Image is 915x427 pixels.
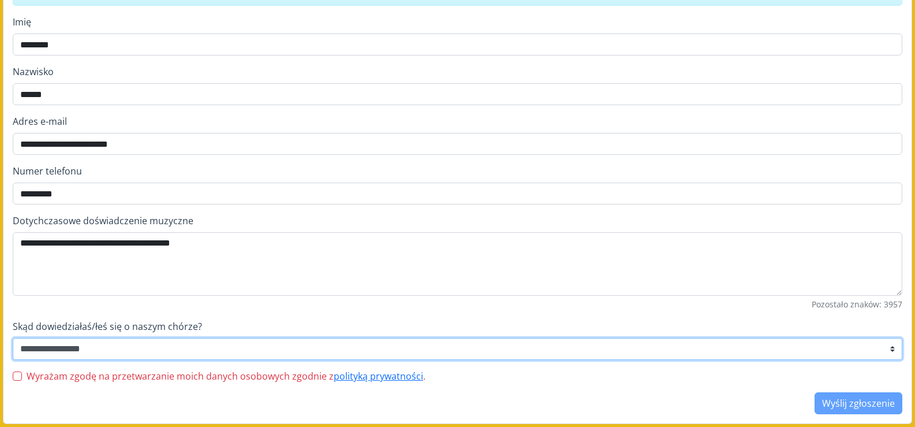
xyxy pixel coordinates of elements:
label: Skąd dowiedziałaś/łeś się o naszym chórze? [13,320,902,333]
a: polityką prywatności [334,370,423,383]
label: Nazwisko [13,65,902,79]
small: Pozostało znaków: 3957 [13,298,902,310]
label: Numer telefonu [13,164,902,178]
label: Adres e-mail [13,114,902,128]
label: Imię [13,15,902,29]
label: Dotychczasowe doświadczenie muzyczne [13,214,902,228]
label: Wyrażam zgodę na przetwarzanie moich danych osobowych zgodnie z . [27,369,425,383]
